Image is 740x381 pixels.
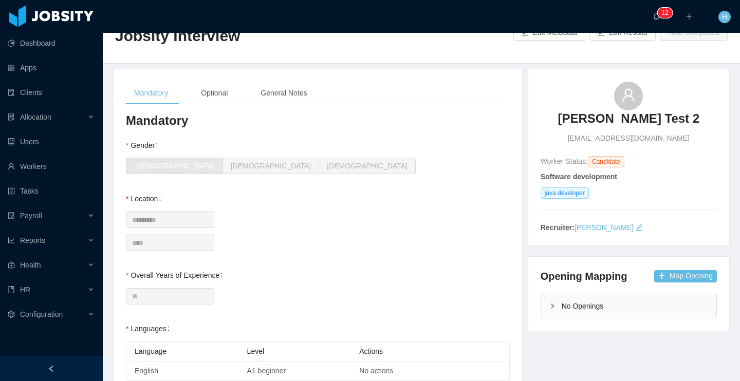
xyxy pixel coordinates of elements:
[8,286,15,293] i: icon: book
[135,367,158,375] span: English
[621,88,636,102] i: icon: user
[193,82,236,105] div: Optional
[541,157,588,165] span: Worker Status:
[541,223,575,232] strong: Recruiter:
[588,156,624,167] span: Candidate
[8,237,15,244] i: icon: line-chart
[126,112,510,129] h3: Mandatory
[8,261,15,269] i: icon: medicine-box
[8,156,95,177] a: icon: userWorkers
[558,110,700,133] a: [PERSON_NAME] Test 2
[327,162,408,170] span: [DEMOGRAPHIC_DATA]
[126,325,174,333] label: Languages
[541,187,589,199] span: java developer
[359,367,393,375] span: No actions
[20,236,45,244] span: Reports
[722,11,727,23] span: H
[541,173,617,181] strong: Software development
[8,212,15,219] i: icon: file-protect
[8,113,15,121] i: icon: solution
[636,224,643,231] i: icon: edit
[20,261,41,269] span: Health
[686,13,693,20] i: icon: plus
[8,131,95,152] a: icon: robotUsers
[8,181,95,201] a: icon: profileTasks
[654,270,717,282] button: icon: plusMap Opening
[126,141,162,149] label: Gender
[657,8,672,18] sup: 12
[558,110,700,127] h3: [PERSON_NAME] Test 2
[20,212,42,220] span: Payroll
[359,347,383,355] span: Actions
[8,33,95,53] a: icon: pie-chartDashboard
[8,58,95,78] a: icon: appstoreApps
[568,133,690,144] span: [EMAIL_ADDRESS][DOMAIN_NAME]
[252,82,315,105] div: General Notes
[126,289,214,304] input: Overall Years of Experience
[115,26,421,47] h2: Jobsity Interview
[661,8,665,18] p: 1
[20,285,30,294] span: HR
[665,8,669,18] p: 2
[20,113,51,121] span: Allocation
[541,269,627,283] h4: Opening Mapping
[135,347,166,355] span: Language
[247,367,286,375] span: A1 beginner
[653,13,660,20] i: icon: bell
[541,294,716,318] div: icon: rightNo Openings
[126,195,165,203] label: Location
[8,82,95,103] a: icon: auditClients
[247,347,264,355] span: Level
[20,310,63,318] span: Configuration
[126,271,227,279] label: Overall Years of Experience
[126,82,176,105] div: Mandatory
[231,162,311,170] span: [DEMOGRAPHIC_DATA]
[549,303,556,309] i: icon: right
[134,162,215,170] span: [DEMOGRAPHIC_DATA]
[8,311,15,318] i: icon: setting
[575,223,634,232] a: [PERSON_NAME]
